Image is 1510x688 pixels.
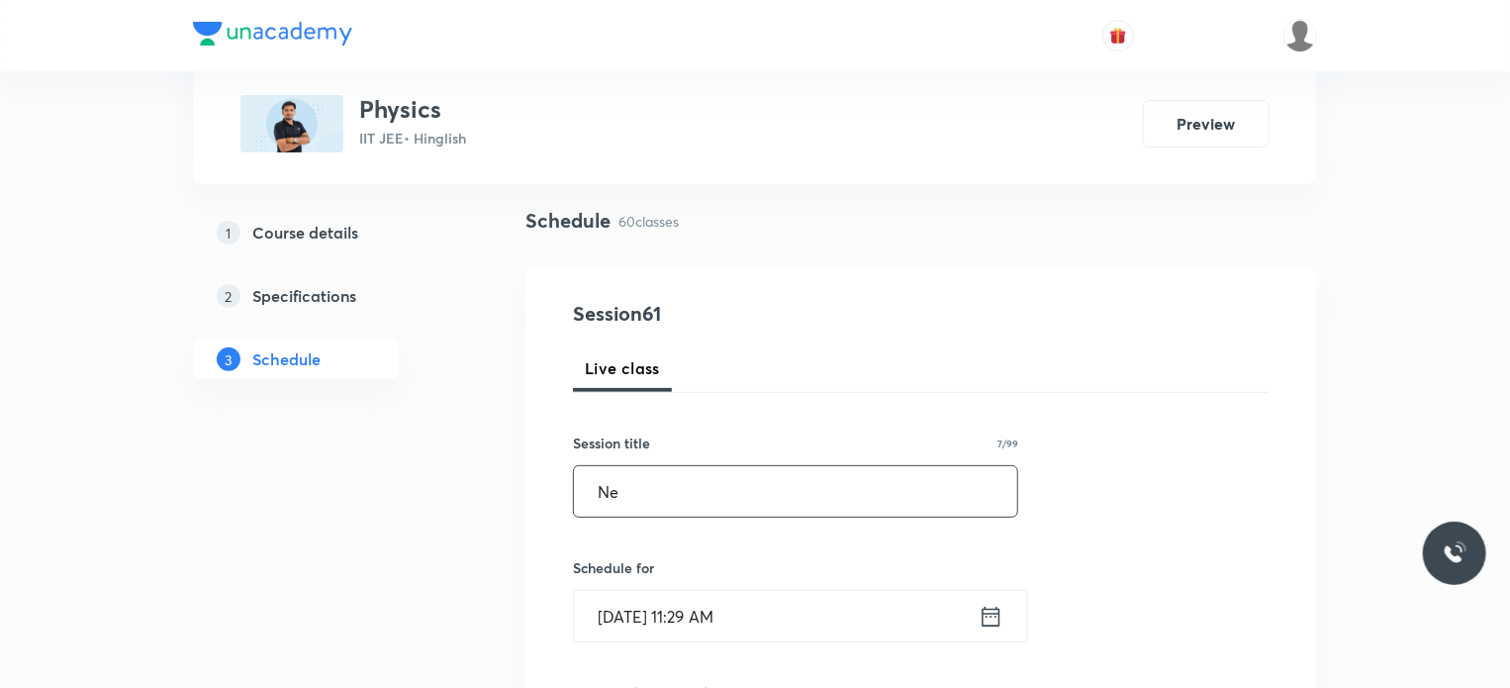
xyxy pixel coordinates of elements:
[1102,20,1134,51] button: avatar
[193,213,462,252] a: 1Course details
[1443,541,1466,565] img: ttu
[573,299,934,329] h4: Session 61
[252,284,356,308] h5: Specifications
[573,433,650,453] h6: Session title
[1143,100,1270,147] button: Preview
[1283,19,1317,52] img: Dhirendra singh
[217,284,240,308] p: 2
[252,221,358,245] h5: Course details
[193,22,352,46] img: Company Logo
[217,221,240,245] p: 1
[585,356,660,380] span: Live class
[1109,27,1127,45] img: avatar
[574,466,1017,517] input: A great title is short, clear and descriptive
[359,95,466,124] h3: Physics
[252,347,321,371] h5: Schedule
[573,557,1018,578] h6: Schedule for
[193,22,352,50] a: Company Logo
[618,211,679,232] p: 60 classes
[997,439,1018,448] p: 7/99
[359,128,466,148] p: IIT JEE • Hinglish
[193,276,462,316] a: 2Specifications
[525,206,611,236] h4: Schedule
[217,347,240,371] p: 3
[240,95,343,152] img: FBB55851-1BAB-4511-A1D5-587703AF5E73_plus.png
